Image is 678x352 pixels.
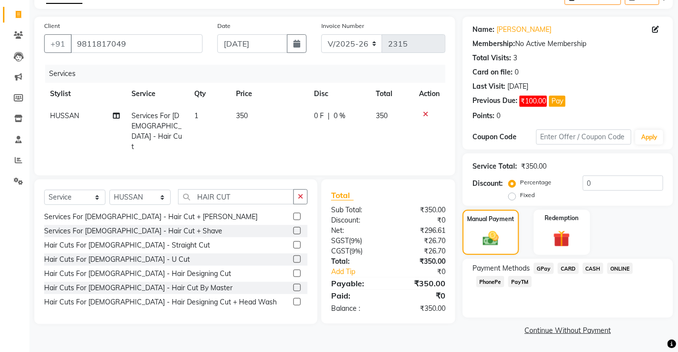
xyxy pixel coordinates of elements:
[583,263,604,274] span: CASH
[324,256,389,267] div: Total:
[513,53,517,63] div: 3
[44,226,222,236] div: Services For [DEMOGRAPHIC_DATA] - Hair Cut + Shave
[126,83,189,105] th: Service
[351,237,360,245] span: 9%
[44,34,72,53] button: +91
[331,236,349,245] span: SGST
[309,83,370,105] th: Disc
[413,83,445,105] th: Action
[472,161,517,172] div: Service Total:
[472,132,536,142] div: Coupon Code
[465,326,671,336] a: Continue Without Payment
[388,256,453,267] div: ₹350.00
[188,83,230,105] th: Qty
[331,247,349,255] span: CGST
[44,240,210,251] div: Hair Cuts For [DEMOGRAPHIC_DATA] - Straight Cut
[324,303,389,314] div: Balance :
[351,247,361,255] span: 9%
[607,263,633,274] span: ONLINE
[71,34,203,53] input: Search by Name/Mobile/Email/Code
[44,22,60,30] label: Client
[472,111,495,121] div: Points:
[388,277,453,289] div: ₹350.00
[536,129,632,145] input: Enter Offer / Coupon Code
[507,81,528,92] div: [DATE]
[44,269,231,279] div: Hair Cuts For [DEMOGRAPHIC_DATA] - Hair Designing Cut
[50,111,79,120] span: HUSSAN
[388,290,453,302] div: ₹0
[520,178,551,187] label: Percentage
[478,229,504,248] img: _cash.svg
[324,290,389,302] div: Paid:
[324,277,389,289] div: Payable:
[472,96,518,107] div: Previous Due:
[472,39,515,49] div: Membership:
[472,67,513,77] div: Card on file:
[399,267,453,277] div: ₹0
[558,263,579,274] span: CARD
[236,111,248,120] span: 350
[496,111,500,121] div: 0
[472,178,503,189] div: Discount:
[324,246,389,256] div: ( )
[314,111,324,121] span: 0 F
[472,263,530,274] span: Payment Methods
[467,215,514,224] label: Manual Payment
[217,22,231,30] label: Date
[515,67,519,77] div: 0
[476,276,504,287] span: PhonePe
[388,303,453,314] div: ₹350.00
[508,276,532,287] span: PayTM
[388,236,453,246] div: ₹26.70
[324,226,389,236] div: Net:
[324,205,389,215] div: Sub Total:
[521,161,547,172] div: ₹350.00
[370,83,413,105] th: Total
[178,189,294,204] input: Search or Scan
[388,215,453,226] div: ₹0
[472,53,511,63] div: Total Visits:
[44,283,233,293] div: Hair Cuts For [DEMOGRAPHIC_DATA] - Hair Cut By Master
[496,25,551,35] a: [PERSON_NAME]
[388,205,453,215] div: ₹350.00
[324,215,389,226] div: Discount:
[534,263,554,274] span: GPay
[44,212,258,222] div: Services For [DEMOGRAPHIC_DATA] - Hair Cut + [PERSON_NAME]
[231,83,309,105] th: Price
[376,111,388,120] span: 350
[194,111,198,120] span: 1
[388,246,453,256] div: ₹26.70
[549,96,566,107] button: Pay
[45,65,453,83] div: Services
[321,22,364,30] label: Invoice Number
[334,111,346,121] span: 0 %
[472,81,505,92] div: Last Visit:
[520,191,535,200] label: Fixed
[472,25,495,35] div: Name:
[324,267,399,277] a: Add Tip
[331,190,354,201] span: Total
[520,96,547,107] span: ₹100.00
[548,228,575,250] img: _gift.svg
[328,111,330,121] span: |
[545,214,579,223] label: Redemption
[44,83,126,105] th: Stylist
[472,39,663,49] div: No Active Membership
[635,130,663,145] button: Apply
[324,236,389,246] div: ( )
[44,254,190,265] div: Hair Cuts For [DEMOGRAPHIC_DATA] - U Cut
[388,226,453,236] div: ₹296.61
[132,111,183,151] span: Services For [DEMOGRAPHIC_DATA] - Hair Cut
[44,297,277,307] div: Hair Cuts For [DEMOGRAPHIC_DATA] - Hair Designing Cut + Head Wash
